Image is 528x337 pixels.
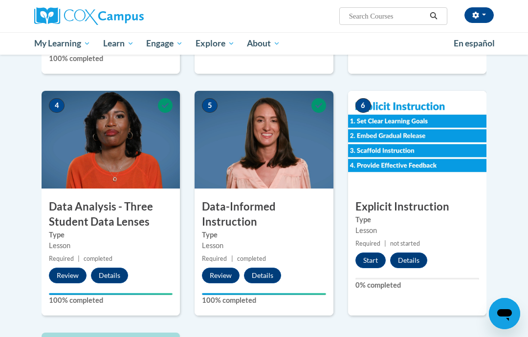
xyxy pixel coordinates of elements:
[202,293,326,295] div: Your progress
[489,298,520,329] iframe: Button to launch messaging window
[348,10,426,22] input: Search Courses
[355,280,479,291] label: 0% completed
[34,7,144,25] img: Cox Campus
[202,98,218,113] span: 5
[447,33,501,54] a: En español
[237,255,266,262] span: completed
[97,32,140,55] a: Learn
[49,230,173,240] label: Type
[49,98,65,113] span: 4
[49,53,173,64] label: 100% completed
[348,199,486,214] h3: Explicit Instruction
[28,32,97,55] a: My Learning
[390,253,427,268] button: Details
[202,295,326,306] label: 100% completed
[244,268,281,283] button: Details
[454,38,495,48] span: En español
[49,240,173,251] div: Lesson
[247,38,280,49] span: About
[49,295,173,306] label: 100% completed
[34,38,90,49] span: My Learning
[91,268,128,283] button: Details
[34,7,177,25] a: Cox Campus
[426,10,441,22] button: Search
[202,268,240,283] button: Review
[355,253,386,268] button: Start
[49,268,87,283] button: Review
[241,32,287,55] a: About
[103,38,134,49] span: Learn
[202,230,326,240] label: Type
[355,240,380,247] span: Required
[464,7,494,23] button: Account Settings
[355,98,371,113] span: 6
[384,240,386,247] span: |
[202,255,227,262] span: Required
[84,255,112,262] span: completed
[42,91,180,189] img: Course Image
[231,255,233,262] span: |
[348,91,486,189] img: Course Image
[27,32,501,55] div: Main menu
[355,225,479,236] div: Lesson
[355,214,479,225] label: Type
[42,199,180,230] h3: Data Analysis - Three Student Data Lenses
[146,38,183,49] span: Engage
[195,199,333,230] h3: Data-Informed Instruction
[49,293,173,295] div: Your progress
[140,32,189,55] a: Engage
[49,255,74,262] span: Required
[195,91,333,189] img: Course Image
[202,240,326,251] div: Lesson
[78,255,80,262] span: |
[196,38,235,49] span: Explore
[390,240,420,247] span: not started
[189,32,241,55] a: Explore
